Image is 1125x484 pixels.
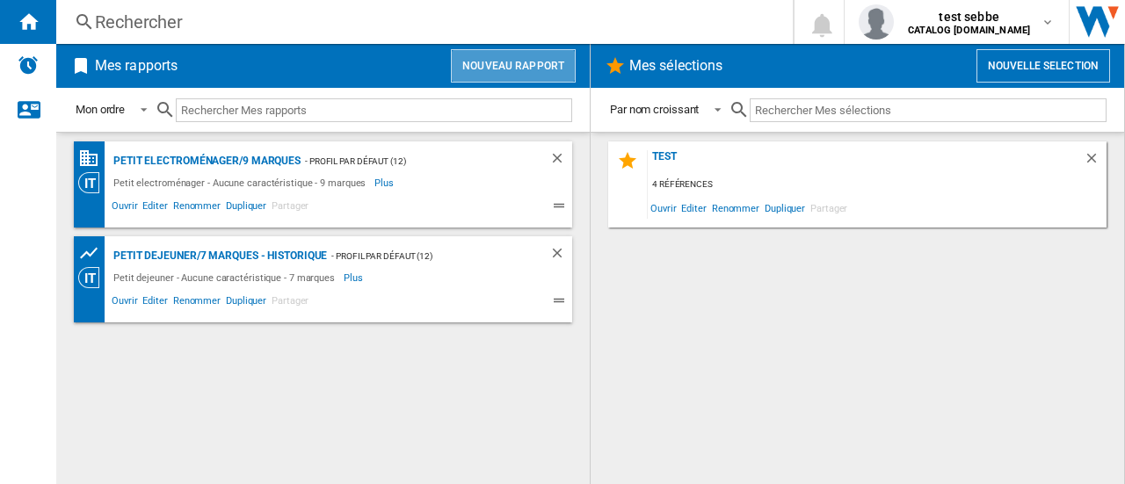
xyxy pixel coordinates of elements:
div: - Profil par défaut (12) [327,245,514,267]
span: Dupliquer [223,293,269,314]
input: Rechercher Mes rapports [176,98,572,122]
h2: Mes sélections [626,49,726,83]
span: Ouvrir [109,198,140,219]
button: Nouveau rapport [451,49,576,83]
span: Dupliquer [223,198,269,219]
div: Petit dejeuner/7 marques - Historique [109,245,327,267]
div: test [648,150,1084,174]
b: CATALOG [DOMAIN_NAME] [908,25,1030,36]
div: Supprimer [1084,150,1107,174]
div: - Profil par défaut (12) [301,150,514,172]
div: 4 références [648,174,1107,196]
img: profile.jpg [859,4,894,40]
span: Renommer [171,293,223,314]
div: Références communes [78,148,109,170]
div: Petit electroménager - Aucune caractéristique - 9 marques [109,172,374,193]
span: Editer [140,198,170,219]
button: Nouvelle selection [976,49,1110,83]
div: Supprimer [549,150,572,172]
div: Petit dejeuner - Aucune caractéristique - 7 marques [109,267,344,288]
div: Par nom croissant [610,103,699,116]
span: Plus [344,267,366,288]
div: Petit electroménager/9 marques [109,150,301,172]
div: Tableau des prix des produits [78,242,109,264]
input: Rechercher Mes sélections [750,98,1107,122]
div: Rechercher [95,10,747,34]
div: Vision Catégorie [78,267,109,288]
span: Partager [269,198,311,219]
h2: Mes rapports [91,49,181,83]
span: Editer [679,196,708,220]
span: Partager [269,293,311,314]
div: Vision Catégorie [78,172,109,193]
img: alerts-logo.svg [18,54,39,76]
span: Renommer [171,198,223,219]
span: Renommer [709,196,762,220]
div: Mon ordre [76,103,125,116]
span: Editer [140,293,170,314]
span: Dupliquer [762,196,808,220]
span: Partager [808,196,850,220]
span: Ouvrir [109,293,140,314]
span: Plus [374,172,396,193]
span: Ouvrir [648,196,679,220]
span: test sebbe [908,8,1030,25]
div: Supprimer [549,245,572,267]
